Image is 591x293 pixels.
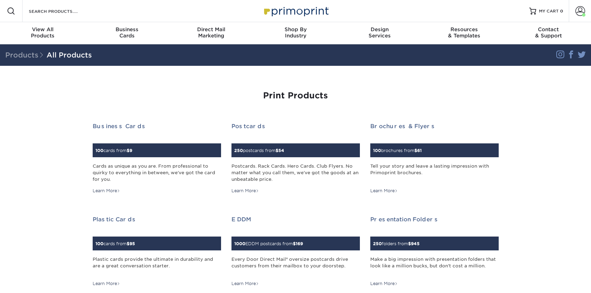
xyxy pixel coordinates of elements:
span: 100 [373,148,381,153]
span: MY CART [539,8,559,14]
a: Resources& Templates [422,22,506,44]
input: SEARCH PRODUCTS..... [28,7,96,15]
span: 54 [278,148,284,153]
a: Direct MailMarketing [169,22,253,44]
small: folders from [373,241,420,246]
small: cards from [95,148,132,153]
div: Plastic cards provide the ultimate in durability and are a great conversation starter. [93,256,221,276]
h2: Brochures & Flyers [370,123,499,130]
span: 250 [373,241,382,246]
small: EDDM postcards from [234,241,303,246]
span: Direct Mail [169,26,253,33]
span: 250 [234,148,243,153]
div: Cards [85,26,169,39]
div: Industry [253,26,338,39]
div: Tell your story and leave a lasting impression with Primoprint brochures. [370,163,499,183]
span: Shop By [253,26,338,33]
a: Brochures & Flyers 100brochures from$61 Tell your story and leave a lasting impression with Primo... [370,123,499,194]
h2: Plastic Cards [93,216,221,223]
span: Contact [506,26,591,33]
div: Learn More [93,281,120,287]
span: $ [127,148,129,153]
a: EDDM 1000EDDM postcards from$169 Every Door Direct Mail® oversize postcards drive customers from ... [231,216,360,287]
div: Make a big impression with presentation folders that look like a million bucks, but don't cost a ... [370,256,499,276]
div: Learn More [370,188,398,194]
span: Products [5,51,47,59]
img: Primoprint [261,3,330,18]
span: 95 [129,241,135,246]
a: BusinessCards [85,22,169,44]
span: $ [408,241,411,246]
span: View All [1,26,85,33]
div: & Support [506,26,591,39]
span: Resources [422,26,506,33]
a: Presentation Folders 250folders from$945 Make a big impression with presentation folders that loo... [370,216,499,287]
span: Design [338,26,422,33]
a: Shop ByIndustry [253,22,338,44]
a: Business Cards 100cards from$9 Cards as unique as you are. From professional to quirky to everyth... [93,123,221,194]
h2: Postcards [231,123,360,130]
span: 61 [417,148,422,153]
span: $ [127,241,129,246]
div: Every Door Direct Mail® oversize postcards drive customers from their mailbox to your doorstep. [231,256,360,276]
small: postcards from [234,148,284,153]
h2: Presentation Folders [370,216,499,223]
h1: Print Products [93,91,499,101]
div: Products [1,26,85,39]
a: DesignServices [338,22,422,44]
span: $ [293,241,296,246]
span: 100 [95,148,103,153]
div: Learn More [93,188,120,194]
h2: Business Cards [93,123,221,130]
span: 9 [129,148,132,153]
div: Learn More [231,188,259,194]
span: $ [414,148,417,153]
span: Business [85,26,169,33]
div: Learn More [231,281,259,287]
div: & Templates [422,26,506,39]
div: Learn More [370,281,398,287]
span: $ [276,148,278,153]
a: View AllProducts [1,22,85,44]
small: cards from [95,241,135,246]
a: All Products [47,51,92,59]
a: Postcards 250postcards from$54 Postcards. Rack Cards. Hero Cards. Club Flyers. No matter what you... [231,123,360,194]
span: 945 [411,241,420,246]
span: 100 [95,241,103,246]
span: 1000 [234,241,245,246]
a: Contact& Support [506,22,591,44]
div: Services [338,26,422,39]
a: Plastic Cards 100cards from$95 Plastic cards provide the ultimate in durability and are a great c... [93,216,221,287]
div: Cards as unique as you are. From professional to quirky to everything in between, we've got the c... [93,163,221,183]
span: 169 [296,241,303,246]
small: brochures from [373,148,422,153]
div: Marketing [169,26,253,39]
img: Postcards [231,139,232,140]
span: 0 [560,9,563,14]
div: Postcards. Rack Cards. Hero Cards. Club Flyers. No matter what you call them, we've got the goods... [231,163,360,183]
h2: EDDM [231,216,360,223]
